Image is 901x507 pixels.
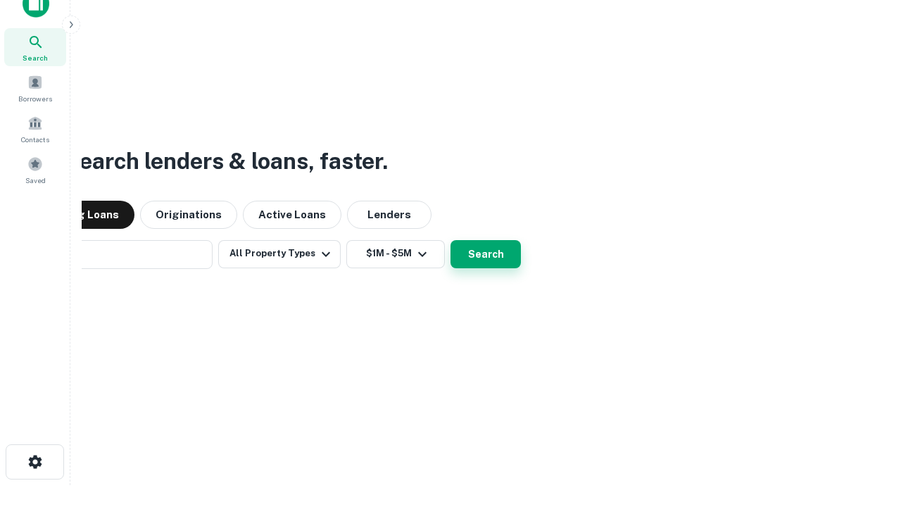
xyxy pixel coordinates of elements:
[218,240,341,268] button: All Property Types
[4,69,66,107] a: Borrowers
[23,52,48,63] span: Search
[4,151,66,189] a: Saved
[346,240,445,268] button: $1M - $5M
[18,93,52,104] span: Borrowers
[347,201,431,229] button: Lenders
[831,349,901,417] iframe: Chat Widget
[140,201,237,229] button: Originations
[21,134,49,145] span: Contacts
[243,201,341,229] button: Active Loans
[450,240,521,268] button: Search
[4,28,66,66] a: Search
[4,110,66,148] a: Contacts
[25,175,46,186] span: Saved
[64,144,388,178] h3: Search lenders & loans, faster.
